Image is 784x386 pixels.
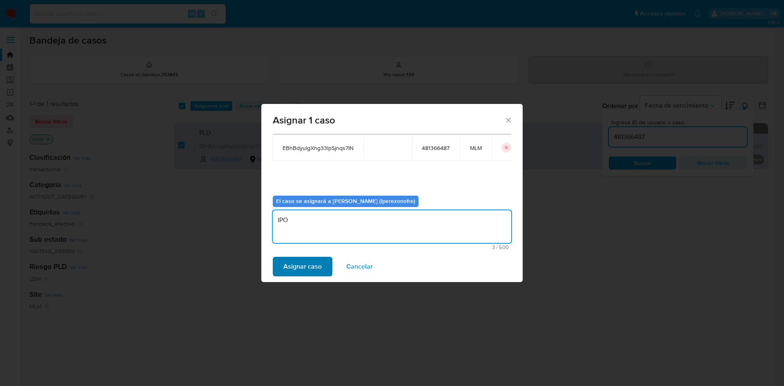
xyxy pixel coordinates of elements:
span: Cancelar [346,258,373,276]
span: Asignar caso [283,258,322,276]
button: Asignar caso [273,257,332,276]
span: 481366487 [422,144,450,152]
b: El caso se asignará a [PERSON_NAME] (iperezonofre) [276,197,415,205]
button: icon-button [501,143,511,152]
div: assign-modal [261,104,523,282]
span: Asignar 1 caso [273,115,504,125]
span: MLM [470,144,482,152]
button: Cancelar [336,257,383,276]
span: EBhBdyulgXhg33lpSjnqs7IN [283,144,354,152]
span: Máximo 500 caracteres [275,245,509,250]
textarea: IPO [273,210,511,243]
button: Cerrar ventana [504,116,512,124]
